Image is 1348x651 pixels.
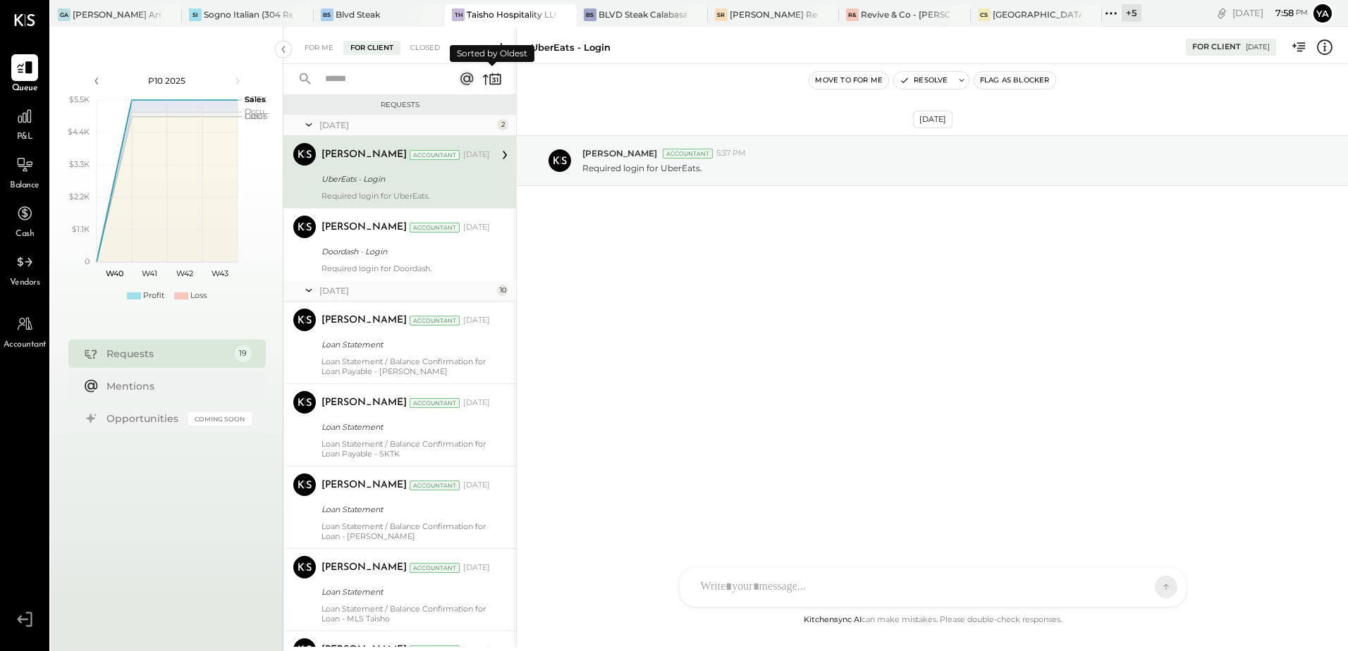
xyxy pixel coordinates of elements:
[463,315,490,326] div: [DATE]
[321,604,490,624] div: Loan Statement / Balance Confirmation for Loan - MLS Taisho
[298,41,341,55] div: For Me
[17,131,33,144] span: P&L
[321,337,486,352] div: Loan Statement
[913,111,952,128] div: [DATE]
[235,345,252,362] div: 19
[716,148,746,159] span: 5:37 PM
[189,8,202,21] div: SI
[584,8,596,21] div: BS
[321,396,407,410] div: [PERSON_NAME]
[463,397,490,409] div: [DATE]
[106,379,245,393] div: Mentions
[1232,6,1308,20] div: [DATE]
[663,149,713,159] div: Accountant
[245,106,269,116] text: Occu...
[12,82,38,95] span: Queue
[69,159,90,169] text: $3.3K
[321,561,407,575] div: [PERSON_NAME]
[319,285,494,297] div: [DATE]
[403,41,447,55] div: Closed
[105,268,123,278] text: W40
[107,75,227,87] div: P10 2025
[245,94,266,104] text: Sales
[467,8,555,20] div: Taisho Hospitality LLC
[497,119,508,130] div: 2
[1,200,49,241] a: Cash
[69,192,90,201] text: $2.2K
[321,8,333,21] div: BS
[73,8,161,20] div: [PERSON_NAME] Arso
[463,480,490,491] div: [DATE]
[582,147,657,159] span: [PERSON_NAME]
[452,8,465,21] div: TH
[321,314,407,328] div: [PERSON_NAME]
[410,480,460,490] div: Accountant
[321,172,486,186] div: UberEats - Login
[69,94,90,104] text: $5.5K
[321,420,486,434] div: Loan Statement
[321,148,407,162] div: [PERSON_NAME]
[321,356,490,376] div: Loan Statement / Balance Confirmation for Loan Payable - [PERSON_NAME]
[715,8,728,21] div: SR
[809,72,888,89] button: Move to for me
[10,277,40,290] span: Vendors
[497,285,508,296] div: 10
[978,8,991,21] div: CS
[143,290,164,302] div: Profit
[319,119,494,131] div: [DATE]
[730,8,818,20] div: [PERSON_NAME] Restaurant & Deli
[1,54,49,95] a: Queue
[343,41,400,55] div: For Client
[993,8,1081,20] div: [GEOGRAPHIC_DATA][PERSON_NAME]
[861,8,949,20] div: Revive & Co - [PERSON_NAME]
[894,72,953,89] button: Resolve
[85,256,90,266] text: 0
[1215,6,1229,20] div: copy link
[321,585,486,599] div: Loan Statement
[1,249,49,290] a: Vendors
[68,127,90,137] text: $4.4K
[1,311,49,352] a: Accountant
[321,191,490,201] div: Required login for UberEats.
[321,521,490,541] div: Loan Statement / Balance Confirmation for Loan - [PERSON_NAME]
[1192,42,1241,53] div: For Client
[142,268,157,278] text: W41
[16,228,34,241] span: Cash
[1,103,49,144] a: P&L
[321,502,486,516] div: Loan Statement
[212,268,228,278] text: W43
[321,478,407,492] div: [PERSON_NAME]
[58,8,71,21] div: GA
[321,221,407,235] div: [PERSON_NAME]
[1311,2,1334,25] button: Ya
[410,223,460,232] div: Accountant
[410,563,460,573] div: Accountant
[463,149,490,161] div: [DATE]
[176,268,193,278] text: W42
[599,8,687,20] div: BLVD Steak Calabasas
[531,41,611,54] div: UberEats - Login
[290,100,509,110] div: Requests
[321,263,490,273] div: Required login for Doordash.
[4,339,47,352] span: Accountant
[410,398,460,408] div: Accountant
[1,151,49,192] a: Balance
[846,8,859,21] div: R&
[974,72,1055,89] button: Flag as Blocker
[321,244,486,259] div: Doordash - Login
[1122,4,1141,22] div: + 5
[204,8,292,20] div: Sogno Italian (304 Restaurant)
[336,8,380,20] div: Blvd Steak
[582,162,702,174] p: Required login for UberEats.
[106,347,228,361] div: Requests
[106,411,181,426] div: Opportunities
[188,412,252,426] div: Coming Soon
[410,150,460,160] div: Accountant
[463,562,490,573] div: [DATE]
[245,111,266,121] text: Labor
[321,439,490,459] div: Loan Statement / Balance Confirmation for Loan Payable - SKTK
[10,180,39,192] span: Balance
[72,224,90,234] text: $1.1K
[463,222,490,233] div: [DATE]
[1246,42,1270,52] div: [DATE]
